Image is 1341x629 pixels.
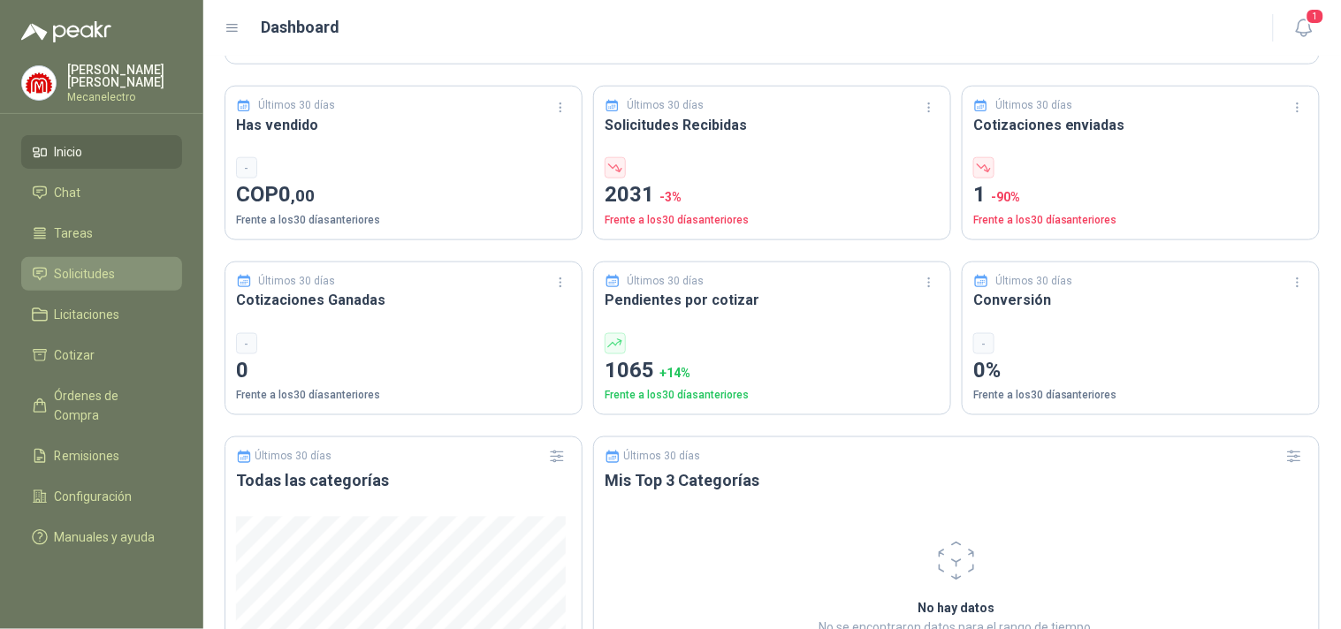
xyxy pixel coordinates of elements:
p: Frente a los 30 días anteriores [973,212,1308,229]
h3: Solicitudes Recibidas [605,114,940,136]
p: Frente a los 30 días anteriores [605,387,940,404]
img: Logo peakr [21,21,111,42]
a: Órdenes de Compra [21,379,182,432]
p: Últimos 30 días [996,97,1073,114]
p: Últimos 30 días [259,97,336,114]
a: Tareas [21,216,182,250]
h3: Pendientes por cotizar [605,289,940,311]
div: - [973,333,994,354]
p: 1 [973,178,1308,212]
h3: Conversión [973,289,1308,311]
p: Últimos 30 días [628,273,705,290]
span: Solicitudes [55,264,116,284]
p: Últimos 30 días [259,273,336,290]
a: Chat [21,176,182,209]
p: Últimos 30 días [255,451,332,463]
span: Chat [55,183,81,202]
p: Frente a los 30 días anteriores [973,387,1308,404]
p: [PERSON_NAME] [PERSON_NAME] [67,64,182,88]
p: Frente a los 30 días anteriores [236,212,571,229]
a: Licitaciones [21,298,182,331]
p: Últimos 30 días [996,273,1073,290]
h3: Cotizaciones enviadas [973,114,1308,136]
p: Últimos 30 días [624,451,701,463]
p: COP [236,178,571,212]
span: Manuales y ayuda [55,527,156,547]
p: Mecanelectro [67,92,182,102]
span: Cotizar [55,345,95,365]
p: Frente a los 30 días anteriores [605,212,940,229]
a: Remisiones [21,439,182,473]
img: Company Logo [22,66,56,100]
span: Órdenes de Compra [55,386,165,425]
a: Cotizar [21,338,182,372]
span: 1 [1306,8,1325,25]
h3: Todas las categorías [236,471,571,492]
p: 1065 [605,354,940,388]
a: Inicio [21,135,182,169]
h3: Mis Top 3 Categorías [605,471,1308,492]
span: Inicio [55,142,83,162]
a: Configuración [21,480,182,513]
p: 0% [973,354,1308,388]
p: 2031 [605,178,940,212]
a: Solicitudes [21,257,182,291]
div: - [236,157,257,178]
span: Licitaciones [55,305,120,324]
a: Manuales y ayuda [21,520,182,554]
span: 0 [278,182,315,207]
span: -90 % [991,190,1020,204]
span: Tareas [55,224,94,243]
span: Configuración [55,487,133,506]
h3: Has vendido [236,114,571,136]
button: 1 [1288,12,1320,44]
span: Remisiones [55,446,120,466]
p: Últimos 30 días [628,97,705,114]
span: ,00 [291,186,315,206]
div: - [236,333,257,354]
h2: No hay datos [648,599,1265,618]
p: 0 [236,354,571,388]
span: + 14 % [659,366,690,380]
p: Frente a los 30 días anteriores [236,387,571,404]
span: -3 % [659,190,682,204]
h3: Cotizaciones Ganadas [236,289,571,311]
h1: Dashboard [262,15,340,40]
